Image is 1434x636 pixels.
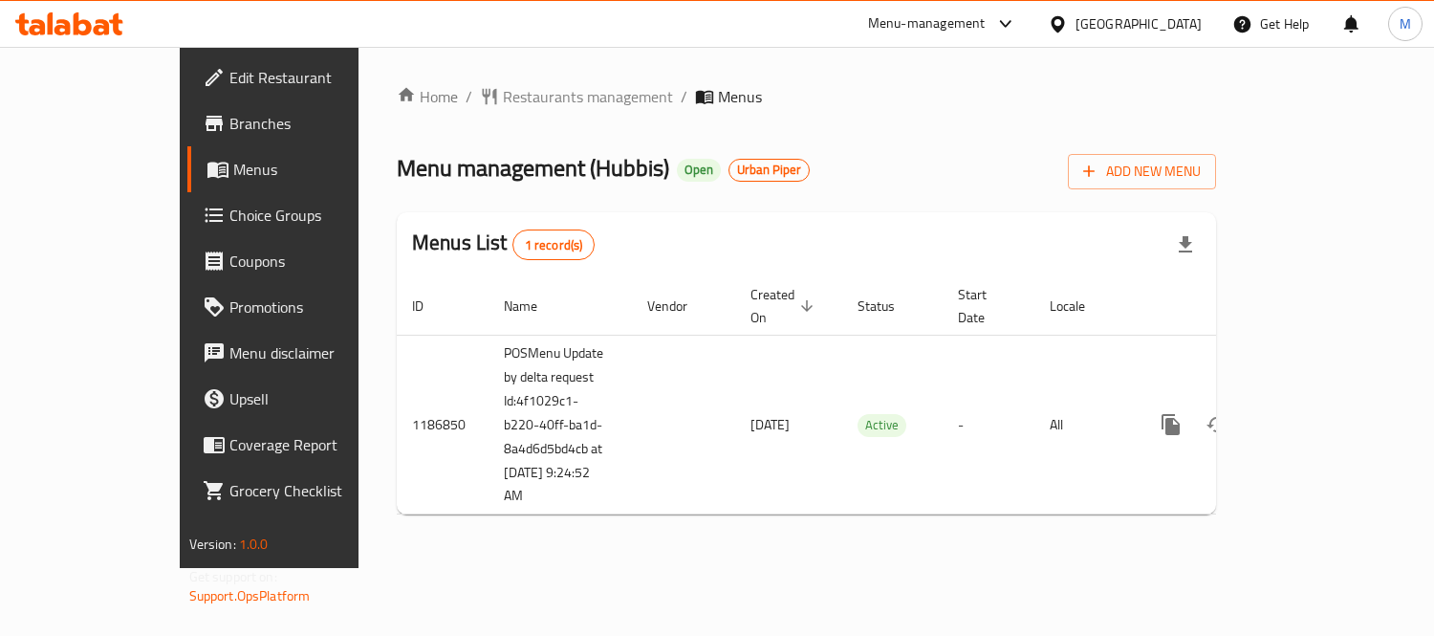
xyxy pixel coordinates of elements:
span: Menu disclaimer [229,341,404,364]
span: Coupons [229,250,404,273]
td: All [1034,335,1133,515]
a: Home [397,85,458,108]
span: Edit Restaurant [229,66,404,89]
button: Change Status [1194,402,1240,448]
span: Menu management ( Hubbis ) [397,146,669,189]
span: Status [858,295,920,318]
span: Choice Groups [229,204,404,227]
span: Grocery Checklist [229,479,404,502]
a: Upsell [187,376,420,422]
span: Branches [229,112,404,135]
span: Restaurants management [503,85,673,108]
a: Coupons [187,238,420,284]
span: Version: [189,532,236,557]
span: Promotions [229,296,404,318]
span: Locale [1050,295,1110,318]
h2: Menus List [412,229,595,260]
button: Add New Menu [1068,154,1216,189]
div: Export file [1162,222,1208,268]
span: Get support on: [189,564,277,589]
li: / [681,85,687,108]
nav: breadcrumb [397,85,1216,108]
a: Coverage Report [187,422,420,468]
span: Created On [750,283,819,329]
th: Actions [1133,277,1347,336]
span: Active [858,414,906,436]
div: [GEOGRAPHIC_DATA] [1075,13,1202,34]
a: Support.OpsPlatform [189,583,311,608]
span: Urban Piper [729,162,809,178]
span: Open [677,162,721,178]
a: Choice Groups [187,192,420,238]
li: / [466,85,472,108]
td: POSMenu Update by delta request Id:4f1029c1-b220-40ff-ba1d-8a4d6d5bd4cb at [DATE] 9:24:52 AM [489,335,632,515]
span: M [1400,13,1411,34]
td: 1186850 [397,335,489,515]
div: Total records count [512,230,596,260]
span: Add New Menu [1083,160,1201,184]
a: Grocery Checklist [187,468,420,514]
span: Upsell [229,387,404,410]
span: Coverage Report [229,433,404,456]
span: 1 record(s) [513,236,595,254]
td: - [943,335,1034,515]
div: Open [677,159,721,182]
table: enhanced table [397,277,1347,515]
a: Promotions [187,284,420,330]
a: Branches [187,100,420,146]
span: Start Date [958,283,1011,329]
button: more [1148,402,1194,448]
span: ID [412,295,448,318]
span: [DATE] [750,412,790,437]
a: Menus [187,146,420,192]
a: Edit Restaurant [187,55,420,100]
span: 1.0.0 [239,532,269,557]
span: Vendor [647,295,712,318]
span: Menus [233,158,404,181]
a: Menu disclaimer [187,330,420,376]
span: Name [504,295,562,318]
div: Menu-management [868,12,986,35]
span: Menus [718,85,762,108]
div: Active [858,414,906,437]
a: Restaurants management [480,85,673,108]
